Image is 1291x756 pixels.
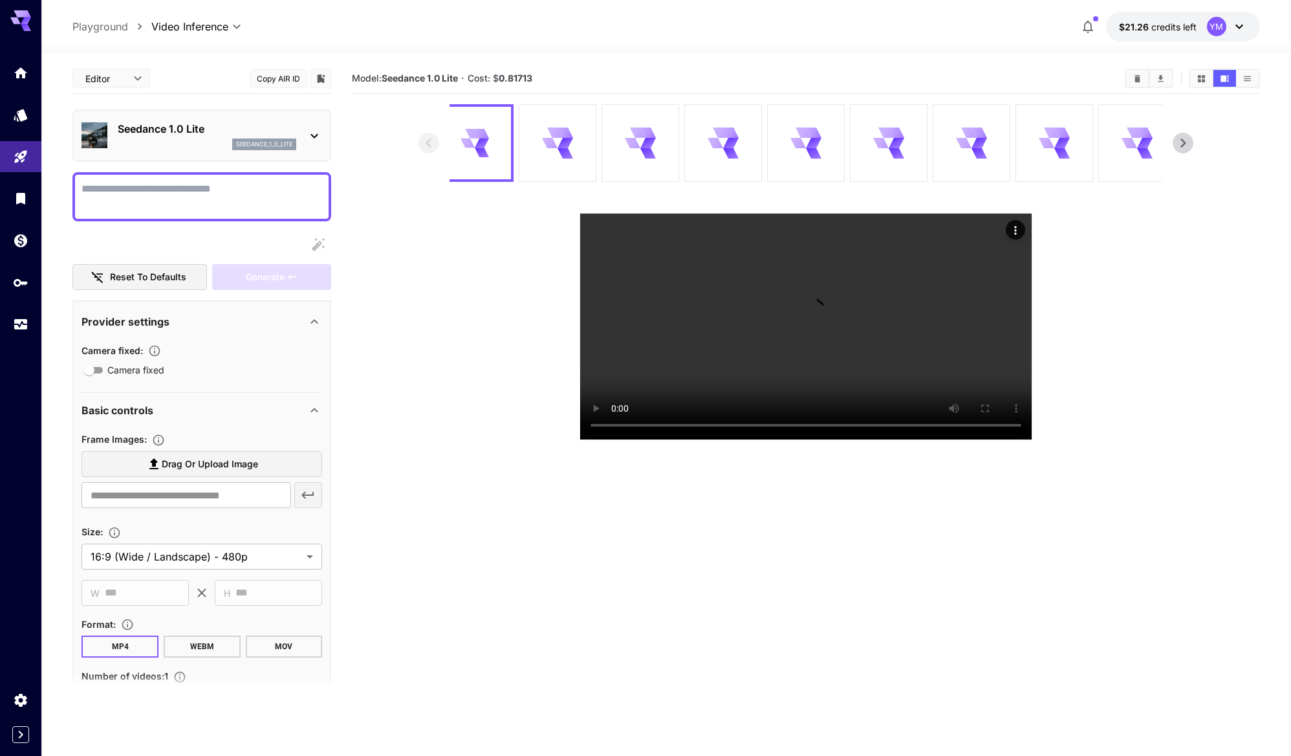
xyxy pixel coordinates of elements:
span: Frame Images : [81,434,147,445]
div: Clear AllDownload All [1125,69,1173,88]
div: Usage [13,317,28,333]
div: Models [13,107,28,123]
div: Wallet [13,232,28,249]
div: Provider settings [81,306,322,337]
button: MOV [246,636,323,658]
p: · [461,71,464,86]
span: Editor [85,72,125,85]
button: Show media in list view [1236,70,1259,87]
div: Playground [13,149,28,165]
p: Seedance 1.0 Lite [118,121,296,137]
div: Seedance 1.0 Liteseedance_1_0_lite [81,116,322,155]
span: Video Inference [151,19,228,34]
span: Format : [81,619,116,630]
div: Basic controls [81,395,322,426]
button: Adjust the dimensions of the generated image by specifying its width and height in pixels, or sel... [103,526,126,539]
span: Size : [81,526,103,537]
button: Show media in video view [1213,70,1236,87]
span: Camera fixed [107,363,164,377]
button: Add to library [315,71,327,86]
button: Expand sidebar [12,726,29,743]
p: Provider settings [81,314,169,329]
div: Library [13,190,28,206]
button: Specify how many videos to generate in a single request. Each video generation will be charged se... [168,671,191,684]
span: Drag or upload image [162,456,258,472]
span: Cost: $ [468,72,532,83]
div: Show media in grid viewShow media in video viewShow media in list view [1189,69,1260,88]
button: Show media in grid view [1190,70,1213,87]
div: YM [1207,17,1226,36]
span: Camera fixed : [81,345,143,356]
div: Settings [13,692,28,708]
span: 16:9 (Wide / Landscape) - 480p [91,549,301,564]
label: Drag or upload image [81,451,322,478]
div: Actions [1006,220,1025,239]
button: WEBM [164,636,241,658]
button: MP4 [81,636,158,658]
div: $21.25682 [1119,20,1197,34]
span: W [91,586,100,601]
b: 0.81713 [499,72,532,83]
span: credits left [1151,21,1197,32]
button: $21.25682YM [1106,12,1260,41]
div: API Keys [13,274,28,291]
p: Basic controls [81,403,153,418]
button: Download All [1149,70,1172,87]
button: Choose the file format for the output video. [116,618,139,631]
a: Playground [72,19,128,34]
button: Reset to defaults [72,264,207,291]
button: Clear All [1126,70,1149,87]
button: Upload frame images. [147,434,170,447]
p: seedance_1_0_lite [236,140,292,149]
span: Model: [352,72,458,83]
div: Home [13,65,28,81]
span: Number of videos : 1 [81,671,168,682]
button: Copy AIR ID [250,69,308,88]
span: $21.26 [1119,21,1151,32]
nav: breadcrumb [72,19,151,34]
b: Seedance 1.0 Lite [382,72,458,83]
span: H [224,586,230,601]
